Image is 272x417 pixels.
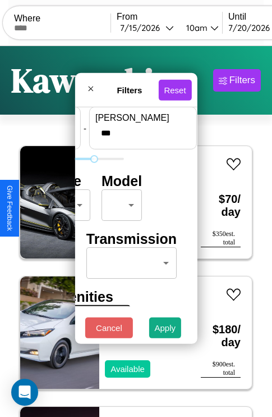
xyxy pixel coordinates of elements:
[117,12,222,22] label: From
[201,312,241,360] h3: $ 180 / day
[11,379,38,406] div: Open Intercom Messenger
[46,289,123,305] h4: Amenities
[84,120,86,135] p: -
[213,69,261,92] button: Filters
[201,360,241,378] div: $ 900 est. total
[86,231,177,247] h4: Transmission
[177,22,222,34] button: 10am
[229,75,255,86] div: Filters
[85,318,133,338] button: Cancel
[102,173,142,189] h4: Model
[158,79,191,100] button: Reset
[201,182,241,230] h3: $ 70 / day
[181,22,210,33] div: 10am
[100,85,158,94] h4: Filters
[120,22,165,33] div: 7 / 15 / 2026
[201,230,241,247] div: $ 350 est. total
[14,13,110,24] label: Where
[110,361,145,377] p: Available
[149,318,182,338] button: Apply
[95,113,191,123] label: [PERSON_NAME]
[6,185,13,231] div: Give Feedback
[11,57,154,103] h1: Kawasaki
[117,22,177,34] button: 7/15/2026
